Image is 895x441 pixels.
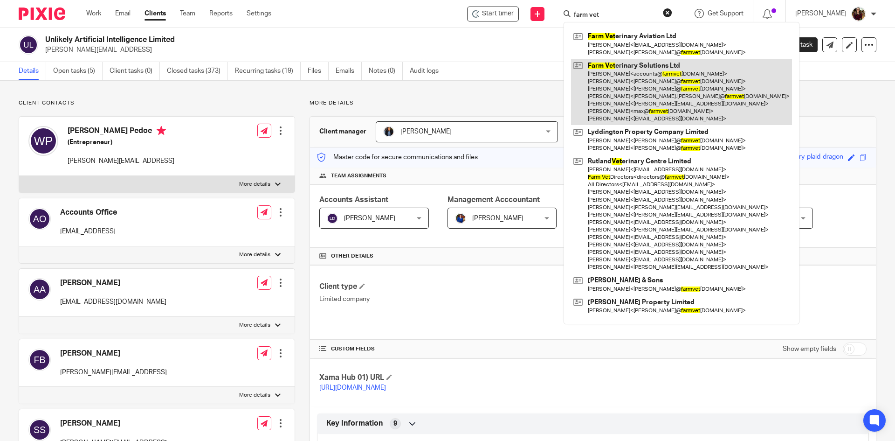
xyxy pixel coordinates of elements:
a: Files [308,62,329,80]
a: Team [180,9,195,18]
a: Reports [209,9,233,18]
p: More details [310,99,876,107]
img: svg%3E [28,208,51,230]
img: svg%3E [19,35,38,55]
span: Team assignments [331,172,386,180]
img: Nicole.jpeg [455,213,466,224]
img: Pixie [19,7,65,20]
p: Master code for secure communications and files [317,153,478,162]
button: Clear [663,8,672,17]
a: Email [115,9,131,18]
a: Recurring tasks (19) [235,62,301,80]
label: Show empty fields [783,344,836,354]
h5: (Entrepreneur) [68,138,174,147]
a: Closed tasks (373) [167,62,228,80]
img: svg%3E [28,349,51,371]
img: svg%3E [28,419,51,441]
h4: [PERSON_NAME] Pedoe [68,126,174,138]
h4: Xama Hub 01) URL [319,373,593,383]
h4: Client type [319,282,593,292]
span: Get Support [708,10,744,17]
p: More details [239,251,270,259]
a: Client tasks (0) [110,62,160,80]
span: 9 [393,419,397,428]
h4: [PERSON_NAME] [60,349,167,358]
h4: [PERSON_NAME] [60,419,167,428]
h2: Unlikely Artificial Intelligence Limited [45,35,609,45]
span: Key Information [326,419,383,428]
a: Work [86,9,101,18]
div: Unlikely Artificial Intelligence Limited [467,7,519,21]
p: Limited company [319,294,593,304]
p: [PERSON_NAME][EMAIL_ADDRESS] [60,368,167,377]
img: martin-hickman.jpg [383,126,394,137]
span: [PERSON_NAME] [400,128,452,135]
p: [EMAIL_ADDRESS] [60,227,117,236]
h4: CUSTOM FIELDS [319,345,593,353]
h4: [PERSON_NAME] [60,278,166,288]
a: Open tasks (5) [53,62,103,80]
a: [URL][DOMAIN_NAME] [319,385,386,391]
span: [PERSON_NAME] [472,215,523,222]
span: Other details [331,252,373,260]
p: More details [239,181,270,188]
h3: Client manager [319,127,366,136]
img: MaxAcc_Sep21_ElliDeanPhoto_030.jpg [851,7,866,21]
img: svg%3E [28,126,58,156]
p: [EMAIL_ADDRESS][DOMAIN_NAME] [60,297,166,307]
a: Settings [247,9,271,18]
p: More details [239,322,270,329]
h4: Accounts Office [60,208,117,217]
a: Details [19,62,46,80]
span: Management Acccountant [447,196,540,203]
span: [PERSON_NAME] [344,215,395,222]
p: [PERSON_NAME][EMAIL_ADDRESS] [68,156,174,166]
p: Client contacts [19,99,295,107]
img: svg%3E [327,213,338,224]
a: Clients [145,9,166,18]
div: excellent-ivory-plaid-dragon [761,152,843,163]
input: Search [573,11,657,20]
p: [PERSON_NAME][EMAIL_ADDRESS] [45,45,750,55]
span: Accounts Assistant [319,196,388,203]
a: Audit logs [410,62,446,80]
p: More details [239,392,270,399]
i: Primary [157,126,166,135]
a: Notes (0) [369,62,403,80]
span: Start timer [482,9,514,19]
p: [PERSON_NAME] [795,9,847,18]
a: Emails [336,62,362,80]
img: svg%3E [28,278,51,301]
